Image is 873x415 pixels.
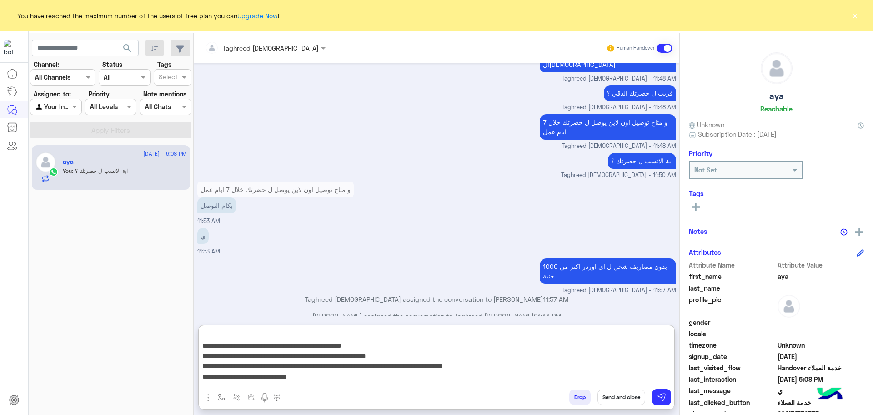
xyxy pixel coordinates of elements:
p: Taghreed [DEMOGRAPHIC_DATA] assigned the conversation to [PERSON_NAME] [197,294,676,304]
span: timezone [689,340,776,350]
h6: Tags [689,189,864,197]
span: profile_pic [689,295,776,316]
img: send attachment [203,392,214,403]
h5: aya [769,91,784,101]
img: hulul-logo.png [814,379,846,410]
p: 28/8/2025, 11:57 AM [540,258,676,284]
span: Taghreed [DEMOGRAPHIC_DATA] - 11:48 AM [562,142,676,151]
h6: Priority [689,149,712,157]
span: خدمة العملاء [778,398,864,407]
span: null [778,318,864,327]
p: 28/8/2025, 11:48 AM [604,85,676,101]
button: Send and close [597,390,645,405]
p: 28/8/2025, 11:53 AM [197,228,209,244]
p: 28/8/2025, 11:50 AM [608,153,676,169]
img: defaultAdmin.png [761,53,792,84]
label: Tags [157,60,171,69]
button: create order [244,390,259,405]
img: WhatsApp [49,167,58,177]
h6: Reachable [760,105,793,113]
span: last_message [689,386,776,395]
img: defaultAdmin.png [778,295,800,318]
span: Taghreed [DEMOGRAPHIC_DATA] - 11:57 AM [562,286,676,295]
img: add [855,228,863,236]
span: You [63,167,72,174]
span: 11:53 AM [197,248,220,255]
label: Channel: [34,60,59,69]
img: create order [248,394,255,401]
h6: Attributes [689,248,721,256]
img: 1403182699927242 [4,40,20,56]
button: Trigger scenario [229,390,244,405]
span: 11:53 AM [197,218,220,224]
span: Handover خدمة العملاء [778,363,864,373]
span: last_visited_flow [689,363,776,373]
h6: Notes [689,227,707,235]
p: 28/8/2025, 11:53 AM [197,197,236,213]
img: notes [840,228,848,236]
label: Status [102,60,122,69]
h5: aya [63,158,74,166]
span: You have reached the maximum number of the users of free plan you can ! [17,11,279,20]
span: ي [778,386,864,395]
p: 28/8/2025, 11:53 AM [197,182,354,197]
span: 11:57 AM [543,295,568,303]
span: Subscription Date : [DATE] [698,129,777,139]
p: 28/8/2025, 11:48 AM [540,114,676,140]
button: Apply Filters [30,122,191,138]
span: 01:44 PM [534,312,561,320]
span: Taghreed [DEMOGRAPHIC_DATA] - 11:48 AM [562,103,676,112]
img: defaultAdmin.png [35,152,56,172]
span: last_interaction [689,375,776,384]
button: Drop [569,390,591,405]
img: select flow [218,394,225,401]
span: last_name [689,283,776,293]
img: Trigger scenario [233,394,240,401]
span: Unknown [778,340,864,350]
label: Assigned to: [34,89,71,99]
span: 2025-08-28T15:08:13.113Z [778,375,864,384]
div: Select [157,72,178,84]
span: Attribute Name [689,260,776,270]
p: [PERSON_NAME] assigned the conversation to Taghreed [PERSON_NAME] [197,311,676,321]
img: send voice note [259,392,270,403]
span: first_name [689,272,776,281]
span: locale [689,329,776,339]
span: aya [778,272,864,281]
button: select flow [214,390,229,405]
small: Human Handover [617,45,655,52]
span: signup_date [689,352,776,361]
span: Attribute Value [778,260,864,270]
label: Note mentions [143,89,186,99]
span: Taghreed [DEMOGRAPHIC_DATA] - 11:50 AM [561,171,676,180]
span: اية الانسب ل حضرتك ؟ [72,167,128,174]
span: last_clicked_button [689,398,776,407]
span: Taghreed [DEMOGRAPHIC_DATA] - 11:48 AM [562,75,676,83]
a: Upgrade Now [237,12,278,20]
span: Unknown [689,120,724,129]
span: 2025-08-25T16:24:49.236Z [778,352,864,361]
span: [DATE] - 6:08 PM [143,150,186,158]
img: send message [657,393,666,402]
span: search [122,43,133,54]
button: × [850,11,859,20]
img: make a call [273,394,281,401]
button: search [116,40,139,60]
label: Priority [89,89,110,99]
span: gender [689,318,776,327]
span: null [778,329,864,339]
